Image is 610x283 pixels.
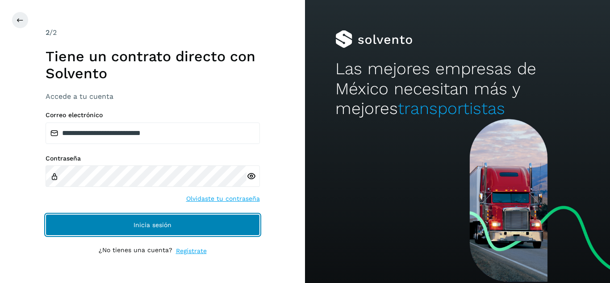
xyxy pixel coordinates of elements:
[46,48,260,82] h1: Tiene un contrato directo con Solvento
[99,246,172,256] p: ¿No tienes una cuenta?
[176,246,207,256] a: Regístrate
[134,222,171,228] span: Inicia sesión
[46,92,260,101] h3: Accede a tu cuenta
[46,28,50,37] span: 2
[186,194,260,203] a: Olvidaste tu contraseña
[46,214,260,236] button: Inicia sesión
[335,59,579,118] h2: Las mejores empresas de México necesitan más y mejores
[398,99,505,118] span: transportistas
[46,155,260,162] label: Contraseña
[46,27,260,38] div: /2
[46,111,260,119] label: Correo electrónico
